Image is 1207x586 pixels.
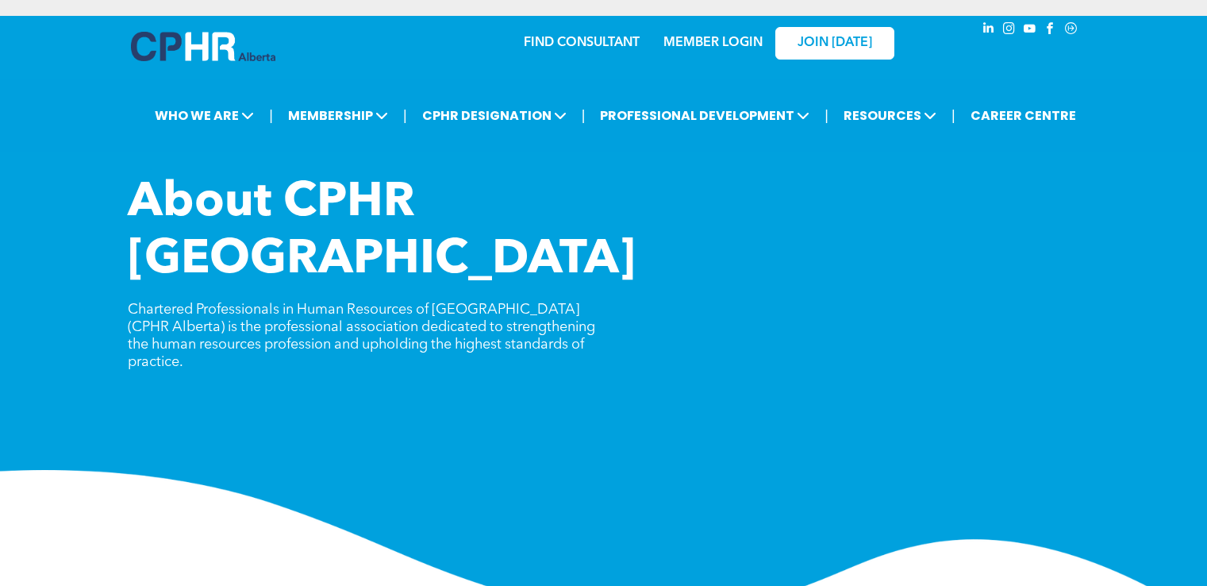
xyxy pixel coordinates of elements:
[128,303,595,369] span: Chartered Professionals in Human Resources of [GEOGRAPHIC_DATA] (CPHR Alberta) is the professiona...
[966,101,1081,130] a: CAREER CENTRE
[825,99,828,132] li: |
[775,27,894,60] a: JOIN [DATE]
[663,37,763,49] a: MEMBER LOGIN
[798,36,872,51] span: JOIN [DATE]
[403,99,407,132] li: |
[839,101,941,130] span: RESOURCES
[1001,20,1018,41] a: instagram
[283,101,393,130] span: MEMBERSHIP
[980,20,998,41] a: linkedin
[524,37,640,49] a: FIND CONSULTANT
[128,179,636,284] span: About CPHR [GEOGRAPHIC_DATA]
[150,101,259,130] span: WHO WE ARE
[417,101,571,130] span: CPHR DESIGNATION
[595,101,814,130] span: PROFESSIONAL DEVELOPMENT
[1042,20,1059,41] a: facebook
[269,99,273,132] li: |
[131,32,275,61] img: A blue and white logo for cp alberta
[1063,20,1080,41] a: Social network
[1021,20,1039,41] a: youtube
[582,99,586,132] li: |
[951,99,955,132] li: |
